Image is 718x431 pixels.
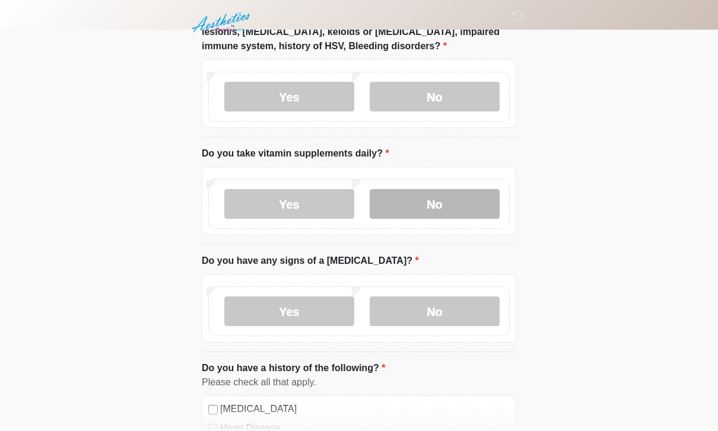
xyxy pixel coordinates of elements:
[208,405,218,414] input: [MEDICAL_DATA]
[202,146,389,161] label: Do you take vitamin supplements daily?
[202,375,516,390] div: Please check all that apply.
[220,402,510,416] label: [MEDICAL_DATA]
[370,296,500,326] label: No
[224,189,354,219] label: Yes
[202,361,385,375] label: Do you have a history of the following?
[190,9,255,36] img: Aesthetics by Emediate Cure Logo
[370,189,500,219] label: No
[224,296,354,326] label: Yes
[370,82,500,111] label: No
[224,82,354,111] label: Yes
[202,254,419,268] label: Do you have any signs of a [MEDICAL_DATA]?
